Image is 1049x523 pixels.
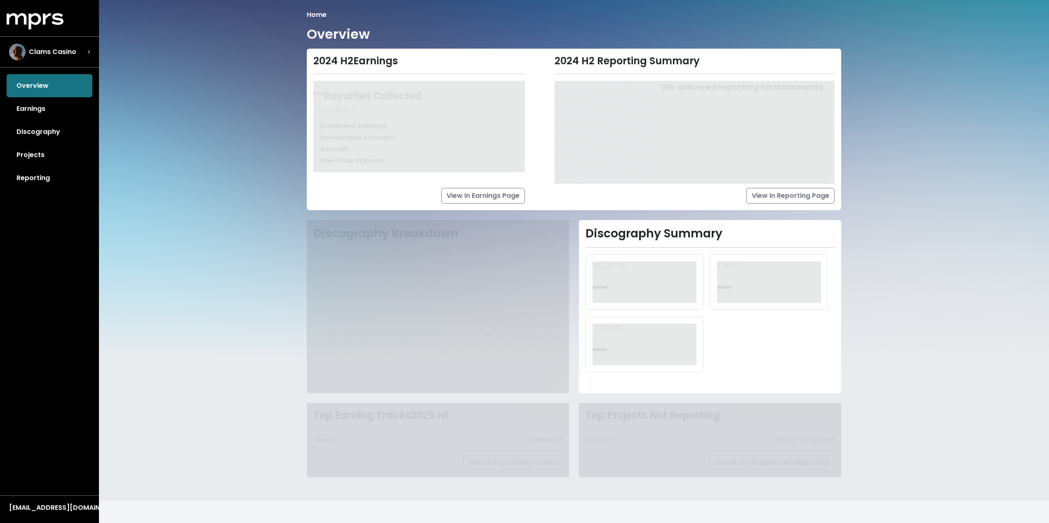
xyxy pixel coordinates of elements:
nav: breadcrumb [307,10,841,20]
h1: Overview [307,26,370,42]
a: mprs logo [7,16,64,26]
div: [EMAIL_ADDRESS][DOMAIN_NAME] [9,503,90,513]
h2: Discography Summary [586,227,835,241]
a: Earnings [7,97,92,120]
button: [EMAIL_ADDRESS][DOMAIN_NAME] [7,502,92,513]
a: View In Earnings Page [441,188,525,204]
img: The selected account / producer [9,44,26,60]
div: 2024 H2 Earnings [313,55,525,67]
a: Reporting [7,167,92,190]
li: Home [307,10,327,20]
a: View In Reporting Page [746,188,835,204]
span: Clams Casino [29,47,76,57]
a: Projects [7,143,92,167]
a: Discography [7,120,92,143]
div: 2024 H2 Reporting Summary [555,55,835,67]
